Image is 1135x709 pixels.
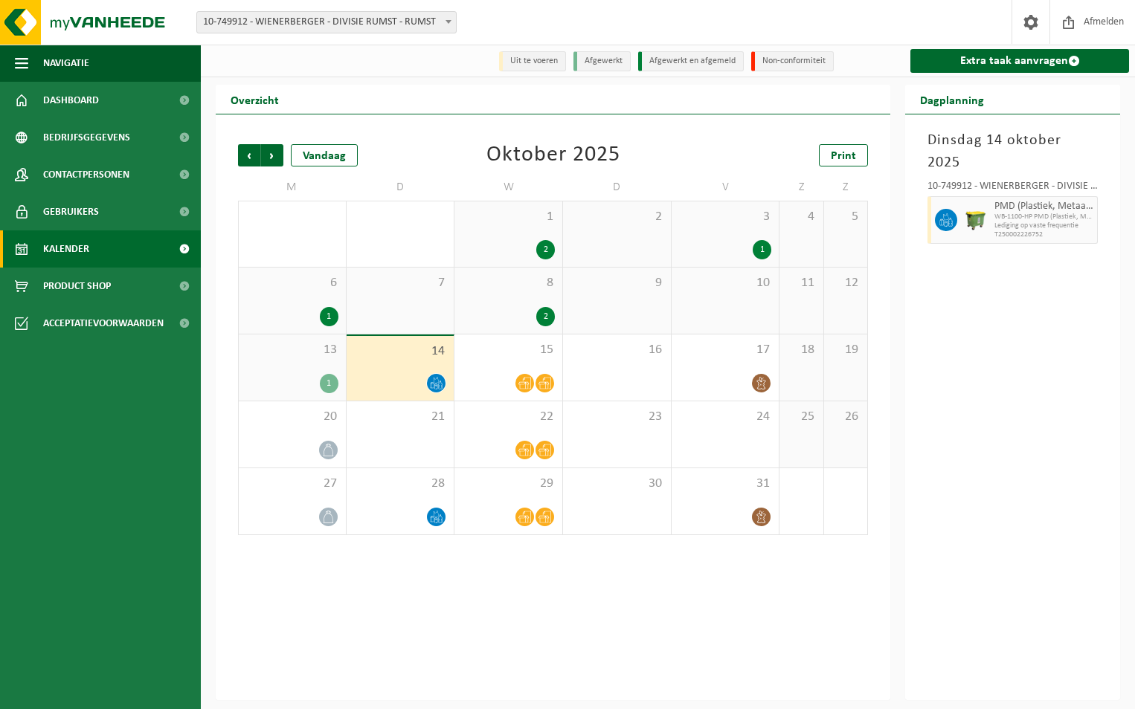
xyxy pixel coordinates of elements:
h2: Overzicht [216,85,294,114]
span: Bedrijfsgegevens [43,119,130,156]
span: Print [831,150,856,162]
div: 1 [753,240,771,259]
span: 4 [787,209,815,225]
span: 6 [246,275,338,291]
span: 18 [787,342,815,358]
span: PMD (Plastiek, Metaal, Drankkartons) (bedrijven) [994,201,1093,213]
td: D [347,174,455,201]
span: 10 [679,275,772,291]
span: 14 [354,343,447,360]
span: 17 [679,342,772,358]
a: Print [819,144,868,166]
span: 11 [787,275,815,291]
span: 15 [462,342,555,358]
span: 28 [354,476,447,492]
div: Oktober 2025 [486,144,620,166]
span: Contactpersonen [43,156,129,193]
span: 22 [462,409,555,425]
div: 1 [320,307,338,326]
td: Z [824,174,868,201]
span: Kalender [43,230,89,268]
h3: Dinsdag 14 oktober 2025 [927,129,1098,174]
span: 20 [246,409,338,425]
span: 2 [570,209,663,225]
span: 10-749912 - WIENERBERGER - DIVISIE RUMST - RUMST [196,11,457,33]
span: 10-749912 - WIENERBERGER - DIVISIE RUMST - RUMST [197,12,456,33]
li: Uit te voeren [499,51,566,71]
li: Afgewerkt en afgemeld [638,51,744,71]
span: Acceptatievoorwaarden [43,305,164,342]
div: 1 [320,374,338,393]
span: Product Shop [43,268,111,305]
td: M [238,174,347,201]
div: 2 [536,240,555,259]
span: 7 [354,275,447,291]
span: WB-1100-HP PMD (Plastiek, Metaal, Drankkartons) (bedrijven) [994,213,1093,221]
span: Dashboard [43,82,99,119]
span: 29 [462,476,555,492]
span: T250002226752 [994,230,1093,239]
td: V [672,174,780,201]
span: Navigatie [43,45,89,82]
span: 16 [570,342,663,358]
h2: Dagplanning [905,85,999,114]
span: 26 [832,409,860,425]
span: 12 [832,275,860,291]
span: 24 [679,409,772,425]
span: 27 [246,476,338,492]
img: WB-1100-HPE-GN-50 [965,209,987,231]
div: Vandaag [291,144,358,166]
span: 3 [679,209,772,225]
span: 21 [354,409,447,425]
span: 13 [246,342,338,358]
a: Extra taak aanvragen [910,49,1129,73]
span: 9 [570,275,663,291]
span: 30 [570,476,663,492]
span: 23 [570,409,663,425]
td: W [454,174,563,201]
span: Gebruikers [43,193,99,230]
li: Afgewerkt [573,51,631,71]
span: 31 [679,476,772,492]
span: 25 [787,409,815,425]
span: Vorige [238,144,260,166]
span: 19 [832,342,860,358]
span: Lediging op vaste frequentie [994,221,1093,230]
td: D [563,174,672,201]
div: 10-749912 - WIENERBERGER - DIVISIE RUMST - RUMST [927,181,1098,196]
span: 1 [462,209,555,225]
li: Non-conformiteit [751,51,834,71]
div: 2 [536,307,555,326]
span: 8 [462,275,555,291]
span: Volgende [261,144,283,166]
span: 5 [832,209,860,225]
td: Z [779,174,823,201]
